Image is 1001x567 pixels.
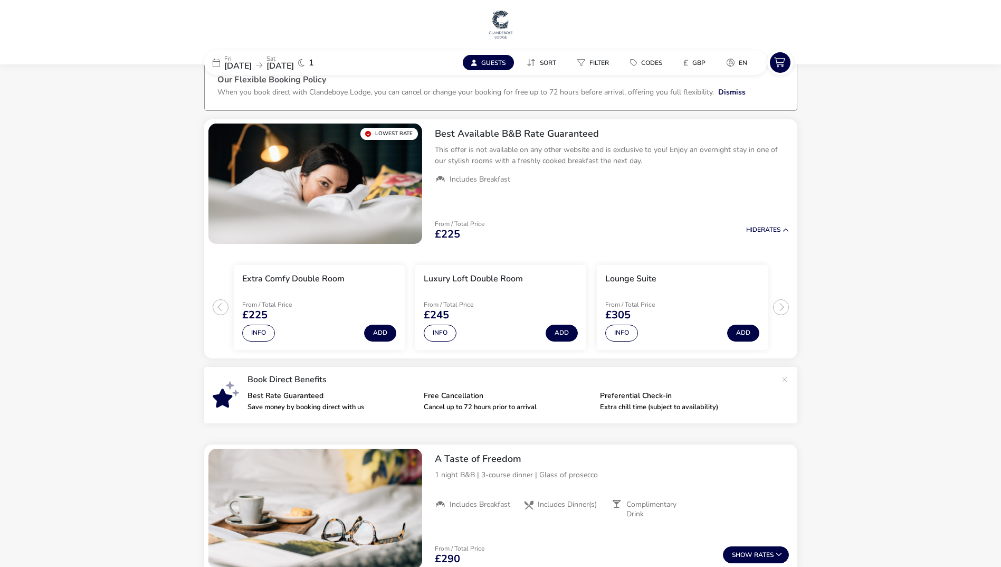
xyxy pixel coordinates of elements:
[718,55,760,70] naf-pibe-menu-bar-item: en
[605,310,631,320] span: £305
[217,87,714,97] p: When you book direct with Clandeboye Lodge, you can cancel or change your booking for free up to ...
[450,175,510,184] span: Includes Breakfast
[605,273,656,285] h3: Lounge Suite
[488,8,514,40] img: Main Website
[540,59,556,67] span: Sort
[435,229,460,240] span: £225
[424,392,592,400] p: Free Cancellation
[626,500,692,519] span: Complimentary Drink
[592,261,773,354] swiper-slide: 3 / 3
[247,404,415,411] p: Save money by booking direct with us
[723,546,789,563] button: ShowRates
[364,325,396,342] button: Add
[600,404,768,411] p: Extra chill time (subject to availability)
[247,392,415,400] p: Best Rate Guaranteed
[410,261,592,354] swiper-slide: 2 / 3
[746,225,761,234] span: Hide
[266,60,294,72] span: [DATE]
[247,375,776,384] p: Book Direct Benefits
[424,310,449,320] span: £245
[569,55,622,70] naf-pibe-menu-bar-item: Filter
[360,128,418,140] div: Lowest Rate
[435,545,484,552] p: From / Total Price
[242,310,268,320] span: £225
[675,55,714,70] button: £GBP
[435,144,789,166] p: This offer is not available on any other website and is exclusive to you! Enjoy an overnight stay...
[424,273,523,285] h3: Luxury Loft Double Room
[727,325,759,342] button: Add
[692,59,706,67] span: GBP
[224,55,252,62] p: Fri
[546,325,578,342] button: Add
[217,75,784,87] h3: Our Flexible Booking Policy
[569,55,617,70] button: Filter
[435,554,460,564] span: £290
[435,128,789,140] h2: Best Available B&B Rate Guaranteed
[309,59,314,67] span: 1
[463,55,518,70] naf-pibe-menu-bar-item: Guests
[463,55,514,70] button: Guests
[224,60,252,72] span: [DATE]
[435,453,789,465] h2: A Taste of Freedom
[718,87,746,98] button: Dismiss
[622,55,675,70] naf-pibe-menu-bar-item: Codes
[208,124,422,244] swiper-slide: 1 / 1
[538,500,597,509] span: Includes Dinner(s)
[450,500,510,509] span: Includes Breakfast
[718,55,756,70] button: en
[424,325,456,342] button: Info
[675,55,718,70] naf-pibe-menu-bar-item: £GBP
[242,301,317,308] p: From / Total Price
[481,59,506,67] span: Guests
[739,59,747,67] span: en
[600,392,768,400] p: Preferential Check-in
[622,55,671,70] button: Codes
[426,445,797,528] div: A Taste of Freedom1 night B&B | 3-course dinner | Glass of proseccoIncludes BreakfastIncludes Din...
[683,58,688,68] i: £
[605,325,638,342] button: Info
[605,301,680,308] p: From / Total Price
[641,59,662,67] span: Codes
[228,261,410,354] swiper-slide: 1 / 3
[518,55,569,70] naf-pibe-menu-bar-item: Sort
[204,50,363,75] div: Fri[DATE]Sat[DATE]1
[242,325,275,342] button: Info
[426,119,797,193] div: Best Available B&B Rate GuaranteedThis offer is not available on any other website and is exclusi...
[242,273,345,285] h3: Extra Comfy Double Room
[424,301,499,308] p: From / Total Price
[266,55,294,62] p: Sat
[589,59,609,67] span: Filter
[732,552,754,559] span: Show
[435,221,484,227] p: From / Total Price
[424,404,592,411] p: Cancel up to 72 hours prior to arrival
[518,55,565,70] button: Sort
[435,469,789,480] p: 1 night B&B | 3-course dinner | Glass of prosecco
[746,226,789,233] button: HideRates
